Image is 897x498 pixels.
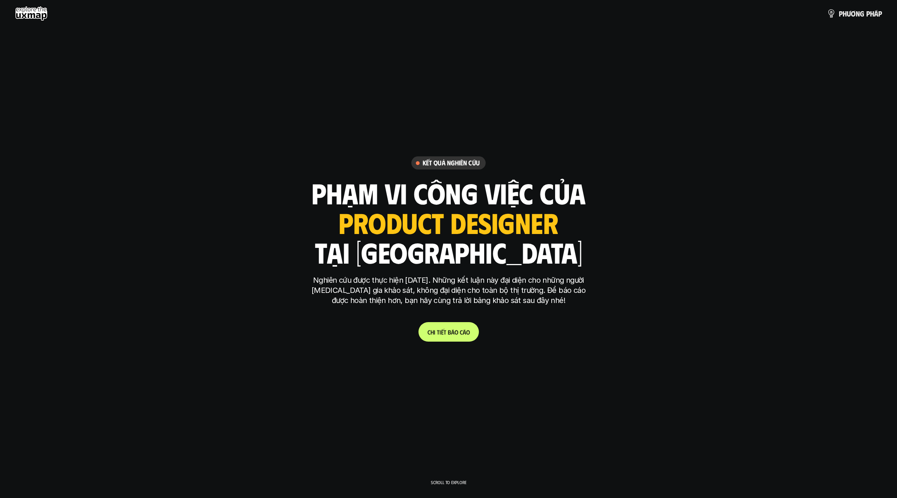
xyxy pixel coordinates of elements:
span: p [866,9,870,18]
span: p [839,9,843,18]
span: t [437,321,439,328]
h1: tại [GEOGRAPHIC_DATA] [315,236,582,268]
span: c [460,321,463,328]
a: Chitiếtbáocáo [418,322,479,342]
span: h [843,9,847,18]
span: ế [441,321,444,328]
span: i [434,321,435,328]
span: á [874,9,878,18]
p: Nghiên cứu được thực hiện [DATE]. Những kết luận này đại diện cho những người [MEDICAL_DATA] gia ... [308,275,589,306]
h6: Kết quả nghiên cứu [423,159,480,167]
span: o [466,321,470,328]
a: phươngpháp [827,6,882,21]
span: i [439,321,441,328]
span: h [430,321,434,328]
span: n [856,9,860,18]
span: h [870,9,874,18]
span: o [455,321,458,328]
span: b [448,321,451,328]
span: C [427,321,430,328]
span: ư [847,9,851,18]
span: g [860,9,864,18]
p: Scroll to explore [431,480,467,485]
span: á [463,321,466,328]
span: t [444,321,446,328]
span: p [878,9,882,18]
h1: phạm vi công việc của [312,177,585,208]
span: ơ [851,9,856,18]
span: á [451,321,455,328]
